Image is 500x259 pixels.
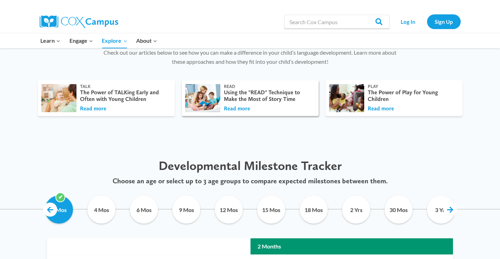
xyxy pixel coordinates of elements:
[393,14,424,29] a: Log In
[368,105,394,113] button: Read more
[98,33,132,48] button: Child menu of Explore
[185,84,220,112] img: mom-reading-with-children.jpg
[393,14,461,29] nav: Secondary Navigation
[224,89,312,102] div: Using the "READ" Technique to Make the Most of Story Time
[251,238,453,254] th: 2 Months
[427,14,461,29] a: Sign Up
[36,33,162,48] nav: Primary Navigation
[328,83,365,113] img: 0010-Lyra-11-scaled-1.jpg
[224,84,312,89] div: Read
[182,80,319,116] a: Read Using the "READ" Technique to Make the Most of Story Time Read more
[368,89,455,102] div: The Power of Play for Young Children
[284,15,389,29] input: Search Cox Campus
[159,158,342,173] span: Developmental Milestone Tracker
[80,84,168,89] div: Talk
[132,33,162,48] button: Child menu of About
[224,105,250,113] button: Read more
[368,84,455,89] div: Play
[326,80,462,116] a: Play The Power of Play for Young Children Read more
[40,83,77,113] img: iStock_53702022_LARGE.jpg
[80,89,168,102] div: The Power of TALKing Early and Often with Young Children
[36,33,65,48] button: Child menu of Learn
[65,33,98,48] button: Child menu of Engage
[80,105,106,113] button: Read more
[38,80,175,116] a: Talk The Power of TALKing Early and Often with Young Children Read more
[40,15,118,28] img: Cox Campus
[38,177,462,185] p: Choose an age or select up to 3 age groups to compare expected milestones between them.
